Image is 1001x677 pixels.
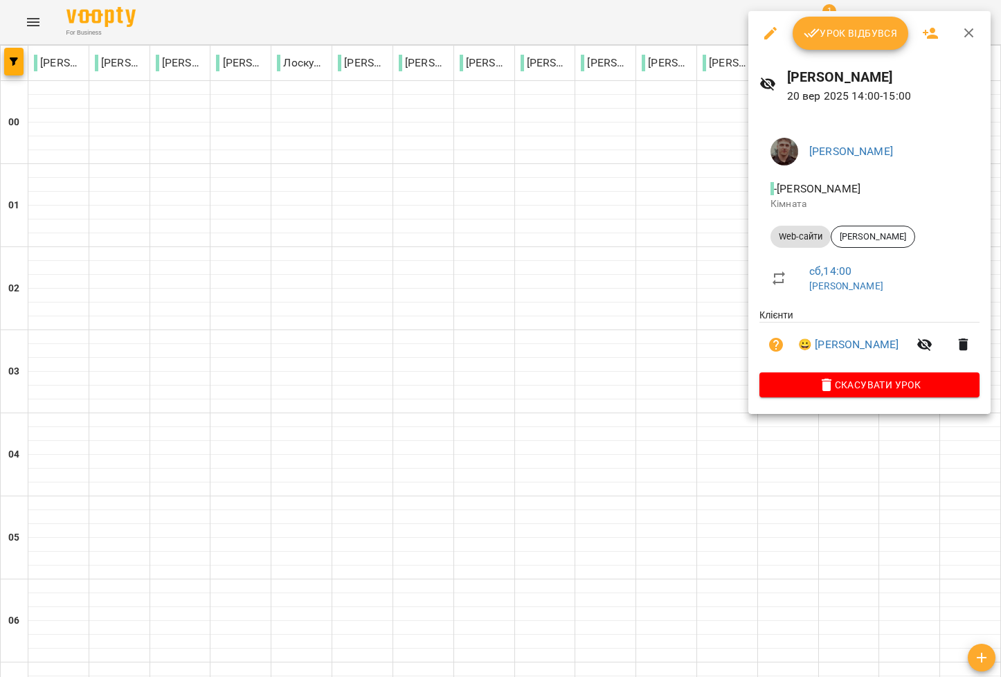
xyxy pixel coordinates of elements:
img: 0a0415dca1f61a04ddb9dd3fb0ef47a2.jpg [770,138,798,165]
span: Урок відбувся [804,25,898,42]
button: Урок відбувся [793,17,909,50]
h6: [PERSON_NAME] [787,66,980,88]
span: [PERSON_NAME] [831,231,914,243]
a: [PERSON_NAME] [809,145,893,158]
ul: Клієнти [759,308,980,372]
div: [PERSON_NAME] [831,226,915,248]
span: Скасувати Урок [770,377,968,393]
button: Скасувати Урок [759,372,980,397]
a: [PERSON_NAME] [809,280,883,291]
a: сб , 14:00 [809,264,851,278]
a: 😀 [PERSON_NAME] [798,336,899,353]
span: - [PERSON_NAME] [770,182,863,195]
span: Web-сайти [770,231,831,243]
p: Кімната [770,197,968,211]
p: 20 вер 2025 14:00 - 15:00 [787,88,980,105]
